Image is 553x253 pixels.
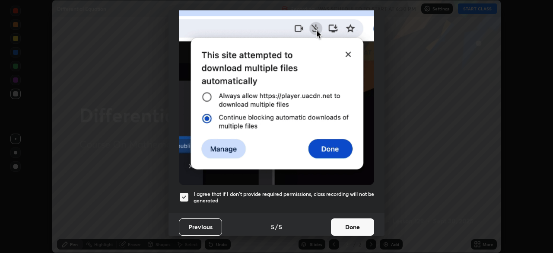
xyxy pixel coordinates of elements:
[275,222,278,231] h4: /
[194,191,374,204] h5: I agree that if I don't provide required permissions, class recording will not be generated
[271,222,274,231] h4: 5
[279,222,282,231] h4: 5
[331,218,374,236] button: Done
[179,218,222,236] button: Previous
